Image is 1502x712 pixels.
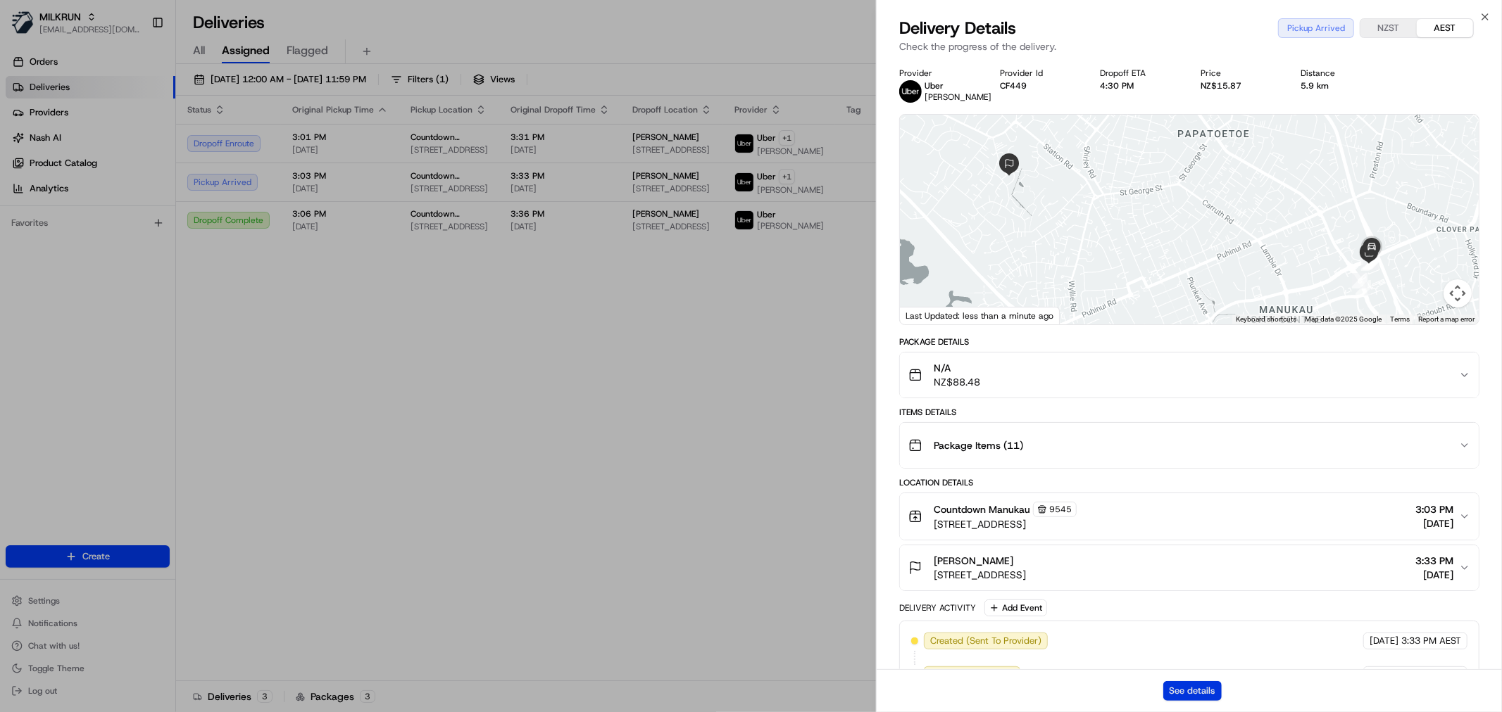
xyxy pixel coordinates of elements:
div: 📗 [14,205,25,217]
button: Package Items (11) [900,423,1479,468]
button: Map camera controls [1444,279,1472,307]
img: 1736555255976-a54dd68f-1ca7-489b-9aae-adbdc363a1c4 [14,134,39,160]
a: Open this area in Google Maps (opens a new window) [903,306,950,324]
span: [STREET_ADDRESS] [934,568,1026,582]
span: N/A [934,361,980,375]
span: [DATE] [1370,635,1398,647]
span: [DATE] [1415,568,1453,582]
span: Map data ©2025 Google [1305,315,1382,323]
div: NZ$15.87 [1201,80,1279,91]
div: 4:30 PM [1101,80,1179,91]
div: Price [1201,68,1279,79]
span: API Documentation [133,204,226,218]
input: Clear [37,91,232,106]
span: Package Items ( 11 ) [934,438,1023,452]
span: [STREET_ADDRESS] [934,517,1077,531]
span: Created (Sent To Provider) [930,635,1041,647]
div: Items Details [899,407,1479,418]
button: Keyboard shortcuts [1236,314,1296,324]
div: 5.9 km [1301,80,1379,91]
div: Provider Id [1000,68,1078,79]
span: 3:33 PM AEST [1401,635,1461,647]
img: Google [903,306,950,324]
span: Delivery Details [899,17,1016,39]
div: 💻 [119,205,130,217]
span: Countdown Manukau [934,502,1030,516]
div: Provider [899,68,977,79]
div: Location Details [899,477,1479,488]
div: Distance [1301,68,1379,79]
span: 9545 [1049,504,1072,515]
div: Package Details [899,336,1479,348]
button: Countdown Manukau9545[STREET_ADDRESS]3:03 PM[DATE] [900,493,1479,540]
span: [PERSON_NAME] [925,91,991,103]
span: 3:33 PM AEST [1401,668,1461,681]
button: N/ANZ$88.48 [900,352,1479,398]
span: NZ$88.48 [934,375,980,389]
img: Nash [14,14,42,42]
span: Not Assigned Driver [930,668,1014,681]
button: Add Event [984,599,1047,616]
span: 3:33 PM [1415,554,1453,568]
button: AEST [1417,19,1473,37]
div: We're available if you need us! [48,148,178,160]
button: Start new chat [239,139,256,155]
img: uber-new-logo.jpeg [899,80,922,103]
div: 6 [1352,273,1368,288]
a: Terms (opens in new tab) [1390,315,1410,323]
button: NZST [1360,19,1417,37]
div: Delivery Activity [899,602,976,614]
button: CF449 [1000,80,1027,91]
div: Last Updated: less than a minute ago [900,307,1060,324]
span: 3:03 PM [1415,502,1453,516]
a: 💻API Documentation [113,198,232,224]
div: Start new chat [48,134,231,148]
p: Welcome 👋 [14,56,256,79]
div: Dropoff ETA [1101,68,1179,79]
span: [PERSON_NAME] [934,554,1013,568]
a: Powered byPylon [99,238,170,249]
p: Check the progress of the delivery. [899,39,1479,53]
a: 📗Knowledge Base [8,198,113,224]
button: See details [1163,681,1222,701]
button: [PERSON_NAME][STREET_ADDRESS]3:33 PM[DATE] [900,545,1479,590]
a: Report a map error [1418,315,1475,323]
span: [DATE] [1370,668,1398,681]
span: Pylon [140,239,170,249]
span: Uber [925,80,944,91]
span: Knowledge Base [28,204,108,218]
span: [DATE] [1415,516,1453,530]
